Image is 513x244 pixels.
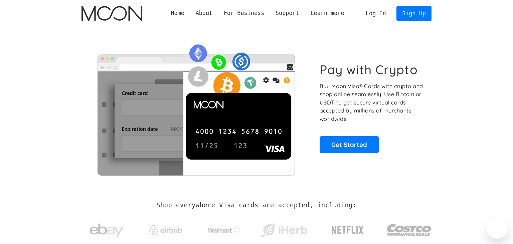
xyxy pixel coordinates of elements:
a: Sign Up [396,6,431,21]
a: iHerb [259,215,309,242]
img: Costco [387,218,432,243]
div: For Business [218,9,270,17]
div: Learn more [310,9,344,17]
a: Airbnb [141,218,190,239]
p: Buy Moon Visa® Cards with crypto and shop online seamlessly! Use Bitcoin or USDT to get secure vi... [320,82,424,123]
a: Log In [360,6,391,21]
a: Home [165,9,190,17]
img: ebay [90,220,123,241]
img: Airbnb [149,225,182,235]
a: Walmart [200,220,249,238]
img: Walmart [208,226,241,234]
a: home [81,6,142,21]
img: iHerb [259,222,309,239]
iframe: Button to launch messaging window [486,217,508,239]
div: About [196,9,213,17]
div: Support [270,9,305,17]
div: Support [276,9,299,17]
img: Moon Logo [81,6,142,21]
div: For Business [224,9,264,17]
div: Learn more [305,9,350,17]
img: Netflix [331,222,364,239]
a: Get Started [320,136,379,153]
h2: Shop everywhere Visa cards are accepted, including: [156,202,356,209]
a: Netflix [318,215,378,242]
img: Moon Cards let you spend your crypto anywhere Visa is accepted. [81,40,310,175]
h1: Pay with Crypto [320,62,418,77]
div: About [190,9,218,17]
